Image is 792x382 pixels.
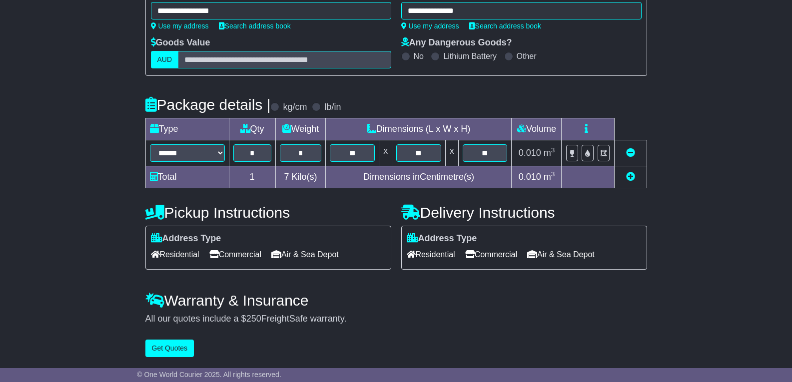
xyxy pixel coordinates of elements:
sup: 3 [551,146,555,154]
div: All our quotes include a $ FreightSafe warranty. [145,314,647,325]
label: Address Type [407,233,477,244]
a: Add new item [626,172,635,182]
a: Use my address [151,22,209,30]
label: Goods Value [151,37,210,48]
td: 1 [229,166,275,188]
span: Commercial [209,247,261,262]
a: Search address book [469,22,541,30]
a: Remove this item [626,148,635,158]
td: x [445,140,458,166]
button: Get Quotes [145,340,194,357]
a: Use my address [401,22,459,30]
sup: 3 [551,170,555,178]
label: Lithium Battery [443,51,497,61]
td: Type [145,118,229,140]
td: Volume [512,118,562,140]
h4: Pickup Instructions [145,204,391,221]
label: Any Dangerous Goods? [401,37,512,48]
a: Search address book [219,22,291,30]
label: No [414,51,424,61]
h4: Delivery Instructions [401,204,647,221]
span: Air & Sea Depot [527,247,595,262]
label: Other [517,51,537,61]
td: Qty [229,118,275,140]
td: x [379,140,392,166]
span: 250 [246,314,261,324]
h4: Package details | [145,96,271,113]
label: lb/in [324,102,341,113]
label: AUD [151,51,179,68]
span: 0.010 [519,172,541,182]
td: Kilo(s) [275,166,326,188]
span: Residential [407,247,455,262]
span: Commercial [465,247,517,262]
span: 0.010 [519,148,541,158]
td: Dimensions in Centimetre(s) [326,166,512,188]
span: Residential [151,247,199,262]
span: m [544,172,555,182]
label: kg/cm [283,102,307,113]
td: Dimensions (L x W x H) [326,118,512,140]
span: m [544,148,555,158]
td: Total [145,166,229,188]
h4: Warranty & Insurance [145,292,647,309]
label: Address Type [151,233,221,244]
span: 7 [284,172,289,182]
td: Weight [275,118,326,140]
span: Air & Sea Depot [271,247,339,262]
span: © One World Courier 2025. All rights reserved. [137,371,281,379]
